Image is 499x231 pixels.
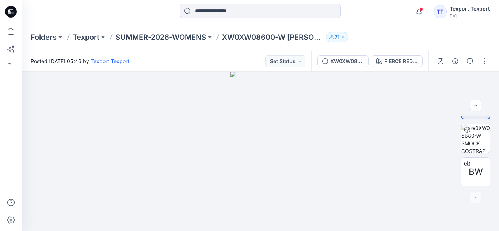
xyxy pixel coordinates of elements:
a: Folders [31,32,57,42]
span: BW [469,165,483,178]
a: SUMMER-2026-WOMENS [115,32,206,42]
div: Texport Texport [450,4,490,13]
div: PVH [450,13,490,19]
span: Posted [DATE] 05:46 by [31,57,129,65]
p: XW0XW08600-W [PERSON_NAME] COSTRAP LONG DRESS SOLID-V01 [222,32,323,42]
img: XW0XW08600-W SMOCK COSTRAP LONG DRESS SOLID-V01 FIERCE RED - XND [461,124,490,153]
a: Texport [73,32,99,42]
p: 71 [335,33,339,41]
button: Details [449,55,461,67]
img: eyJhbGciOiJIUzI1NiIsImtpZCI6IjAiLCJzbHQiOiJzZXMiLCJ0eXAiOiJKV1QifQ.eyJkYXRhIjp7InR5cGUiOiJzdG9yYW... [230,72,290,231]
button: FIERCE RED - XND [372,55,423,67]
a: Texport Texport [91,58,129,64]
button: XW0XW08600-W [PERSON_NAME] COSTRAP LONG DRESS SOLID-V01 [317,55,369,67]
div: TT [434,5,447,18]
div: FIERCE RED - XND [384,57,418,65]
button: 71 [326,32,348,42]
div: XW0XW08600-W [PERSON_NAME] COSTRAP LONG DRESS SOLID-V01 [330,57,364,65]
